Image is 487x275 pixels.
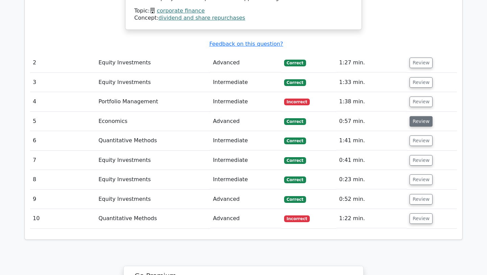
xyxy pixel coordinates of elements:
[210,53,281,72] td: Advanced
[410,58,433,68] button: Review
[284,99,310,105] span: Incorrect
[410,97,433,107] button: Review
[96,131,210,150] td: Quantitative Methods
[284,79,306,86] span: Correct
[30,209,96,228] td: 10
[96,73,210,92] td: Equity Investments
[337,131,407,150] td: 1:41 min.
[134,7,353,15] div: Topic:
[96,209,210,228] td: Quantitative Methods
[410,155,433,166] button: Review
[284,176,306,183] span: Correct
[410,135,433,146] button: Review
[410,116,433,127] button: Review
[210,170,281,189] td: Intermediate
[284,196,306,203] span: Correct
[284,60,306,66] span: Correct
[134,15,353,22] div: Concept:
[284,118,306,125] span: Correct
[337,53,407,72] td: 1:27 min.
[337,170,407,189] td: 0:23 min.
[284,215,310,222] span: Incorrect
[96,170,210,189] td: Equity Investments
[337,190,407,209] td: 0:52 min.
[337,209,407,228] td: 1:22 min.
[96,53,210,72] td: Equity Investments
[159,15,245,21] a: dividend and share repurchases
[30,53,96,72] td: 2
[210,131,281,150] td: Intermediate
[337,92,407,111] td: 1:38 min.
[337,151,407,170] td: 0:41 min.
[284,157,306,164] span: Correct
[30,170,96,189] td: 8
[30,131,96,150] td: 6
[30,151,96,170] td: 7
[210,73,281,92] td: Intermediate
[284,137,306,144] span: Correct
[209,41,283,47] a: Feedback on this question?
[337,73,407,92] td: 1:33 min.
[96,112,210,131] td: Economics
[210,151,281,170] td: Intermediate
[410,213,433,224] button: Review
[30,190,96,209] td: 9
[337,112,407,131] td: 0:57 min.
[210,190,281,209] td: Advanced
[210,209,281,228] td: Advanced
[210,112,281,131] td: Advanced
[410,194,433,205] button: Review
[30,73,96,92] td: 3
[30,92,96,111] td: 4
[210,92,281,111] td: Intermediate
[410,174,433,185] button: Review
[96,151,210,170] td: Equity Investments
[157,7,205,14] a: corporate finance
[410,77,433,88] button: Review
[96,190,210,209] td: Equity Investments
[30,112,96,131] td: 5
[96,92,210,111] td: Portfolio Management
